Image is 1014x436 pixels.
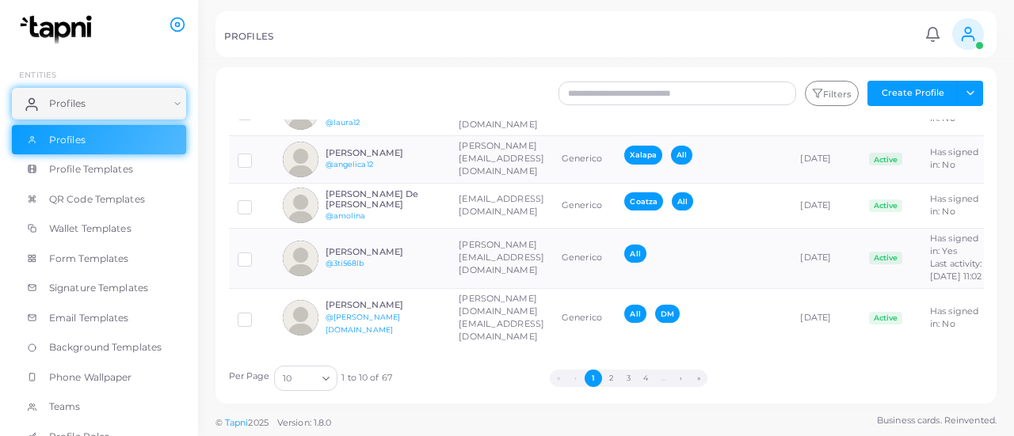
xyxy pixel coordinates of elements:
[248,416,268,430] span: 2025
[673,370,690,387] button: Go to next page
[326,211,366,220] a: @amolina
[877,414,997,427] span: Business cards. Reinvented.
[274,366,337,391] div: Search for option
[49,97,86,111] span: Profiles
[602,370,619,387] button: Go to page 2
[12,154,186,184] a: Profile Templates
[12,362,186,392] a: Phone Wallpaper
[326,189,442,210] h6: [PERSON_NAME] De [PERSON_NAME]
[49,222,132,236] span: Wallet Templates
[326,313,401,334] a: @[PERSON_NAME][DOMAIN_NAME]
[637,370,654,387] button: Go to page 4
[12,332,186,362] a: Background Templates
[450,135,553,183] td: [PERSON_NAME][EMAIL_ADDRESS][DOMAIN_NAME]
[12,392,186,422] a: Teams
[49,252,129,266] span: Form Templates
[867,81,958,106] button: Create Profile
[229,370,270,383] label: Per Page
[49,162,133,176] span: Profile Templates
[690,370,707,387] button: Go to last page
[869,153,902,165] span: Active
[225,417,249,428] a: Tapni
[553,183,616,228] td: Generico
[326,247,442,257] h6: [PERSON_NAME]
[277,417,332,428] span: Version: 1.8.0
[624,146,662,164] span: Xalapa
[224,31,273,42] h5: PROFILES
[450,288,553,347] td: [PERSON_NAME][DOMAIN_NAME][EMAIL_ADDRESS][DOMAIN_NAME]
[283,188,318,223] img: avatar
[671,146,692,164] span: All
[341,372,391,385] span: 1 to 10 of 67
[12,273,186,303] a: Signature Templates
[392,370,865,387] ul: Pagination
[49,370,132,385] span: Phone Wallpaper
[930,146,978,170] span: Has signed in: No
[12,184,186,214] a: QR Code Templates
[869,199,902,212] span: Active
[326,259,364,267] a: @3ti568lb
[930,258,982,282] span: Last activity: [DATE] 11:02
[326,160,373,169] a: @angelica12
[326,300,442,310] h6: [PERSON_NAME]
[12,88,186,119] a: Profiles
[12,214,186,244] a: Wallet Templates
[624,245,646,263] span: All
[869,312,902,324] span: Active
[930,100,978,123] span: Has signed in: No
[619,370,637,387] button: Go to page 3
[624,192,663,210] span: Coatza
[12,125,186,155] a: Profiles
[12,303,186,333] a: Email Templates
[672,192,693,210] span: All
[283,142,318,177] img: avatar
[869,252,902,264] span: Active
[553,288,616,347] td: Generico
[12,244,186,274] a: Form Templates
[791,228,860,288] td: [DATE]
[283,241,318,276] img: avatar
[49,340,162,354] span: Background Templates
[326,148,442,158] h6: [PERSON_NAME]
[283,300,318,336] img: avatar
[553,135,616,183] td: Generico
[791,135,860,183] td: [DATE]
[655,305,680,323] span: DM
[215,416,331,430] span: ©
[624,305,646,323] span: All
[930,233,978,256] span: Has signed in: Yes
[450,228,553,288] td: [PERSON_NAME][EMAIL_ADDRESS][DOMAIN_NAME]
[49,311,129,325] span: Email Templates
[791,288,860,347] td: [DATE]
[49,400,81,414] span: Teams
[49,133,86,147] span: Profiles
[450,183,553,228] td: [EMAIL_ADDRESS][DOMAIN_NAME]
[14,15,102,44] img: logo
[326,118,360,127] a: @laura12
[49,281,148,295] span: Signature Templates
[293,370,316,387] input: Search for option
[49,192,145,207] span: QR Code Templates
[283,370,292,387] span: 10
[553,228,616,288] td: Generico
[930,305,978,329] span: Has signed in: No
[930,193,978,217] span: Has signed in: No
[19,70,56,79] span: ENTITIES
[791,183,860,228] td: [DATE]
[805,81,859,106] button: Filters
[585,370,602,387] button: Go to page 1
